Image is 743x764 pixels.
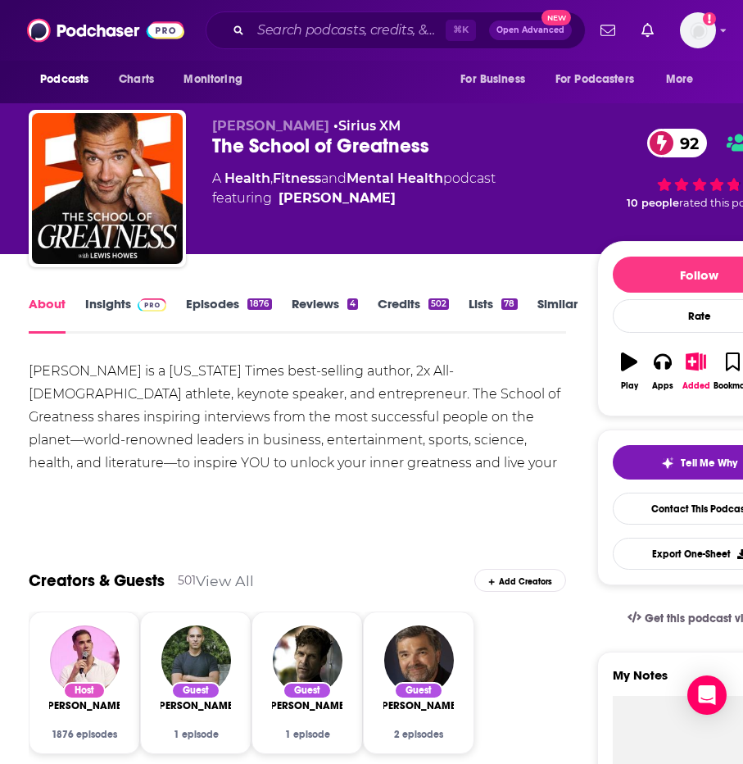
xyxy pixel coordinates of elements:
[273,625,342,695] img: Dean Karnazes
[384,625,454,695] img: Dr. Emeran Mayer
[178,573,196,588] div: 501
[212,169,496,208] div: A podcast
[108,64,164,95] a: Charts
[681,457,737,470] span: Tell Me Why
[621,381,638,391] div: Play
[378,699,460,712] span: [PERSON_NAME]
[496,26,564,34] span: Open Advanced
[646,342,679,401] button: Apps
[501,298,517,310] div: 78
[555,68,634,91] span: For Podcasters
[647,129,707,157] a: 92
[272,729,342,740] div: 1 episode
[460,68,525,91] span: For Business
[27,15,184,46] img: Podchaser - Follow, Share and Rate Podcasts
[378,699,460,712] a: Dr. Emeran Mayer
[212,118,329,134] span: [PERSON_NAME]
[183,68,242,91] span: Monitoring
[394,682,443,699] div: Guest
[489,20,572,40] button: Open AdvancedNew
[171,682,220,699] div: Guest
[594,16,622,44] a: Show notifications dropdown
[40,68,88,91] span: Podcasts
[206,11,586,49] div: Search podcasts, credits, & more...
[679,342,713,401] button: Added
[85,296,166,334] a: InsightsPodchaser Pro
[655,64,714,95] button: open menu
[29,571,165,591] a: Creators & Guests
[29,64,110,95] button: open menu
[247,298,271,310] div: 1876
[661,457,674,470] img: tell me why sparkle
[138,298,166,312] img: Podchaser Pro
[474,569,566,592] div: Add Creators
[224,171,270,186] a: Health
[155,699,237,712] a: Leo Babauta
[613,342,646,401] button: Play
[43,699,125,712] a: Lewis Howes
[273,171,321,186] a: Fitness
[680,12,716,48] img: User Profile
[682,381,710,391] div: Added
[703,12,716,25] svg: Add a profile image
[32,113,183,264] img: The School of Greatness
[469,296,517,334] a: Lists78
[186,296,271,334] a: Episodes1876
[537,296,578,334] a: Similar
[347,298,358,310] div: 4
[29,296,66,334] a: About
[270,171,273,186] span: ,
[251,17,446,43] input: Search podcasts, credits, & more...
[266,699,348,712] a: Dean Karnazes
[43,699,125,712] span: [PERSON_NAME]
[449,64,546,95] button: open menu
[541,10,571,25] span: New
[29,360,566,498] div: [PERSON_NAME] is a [US_STATE] Times best-selling author, 2x All-[DEMOGRAPHIC_DATA] athlete, keyno...
[428,298,449,310] div: 502
[321,171,347,186] span: and
[292,296,358,334] a: Reviews4
[333,118,401,134] span: •
[119,68,154,91] span: Charts
[635,16,660,44] a: Show notifications dropdown
[666,68,694,91] span: More
[664,129,707,157] span: 92
[627,197,679,209] span: 10 people
[279,189,396,208] a: Lewis Howes
[155,699,237,712] span: [PERSON_NAME]
[680,12,716,48] span: Logged in as Isla
[446,20,476,41] span: ⌘ K
[212,189,496,208] span: featuring
[283,682,332,699] div: Guest
[383,729,454,740] div: 2 episodes
[161,729,231,740] div: 1 episode
[347,171,443,186] a: Mental Health
[196,572,254,589] a: View All
[172,64,263,95] button: open menu
[680,12,716,48] button: Show profile menu
[378,296,449,334] a: Credits502
[50,625,120,695] img: Lewis Howes
[161,625,231,695] img: Leo Babauta
[63,682,106,699] div: Host
[652,381,673,391] div: Apps
[687,675,727,715] div: Open Intercom Messenger
[49,729,120,740] div: 1876 episodes
[338,118,401,134] a: Sirius XM
[266,699,348,712] span: [PERSON_NAME]
[545,64,658,95] button: open menu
